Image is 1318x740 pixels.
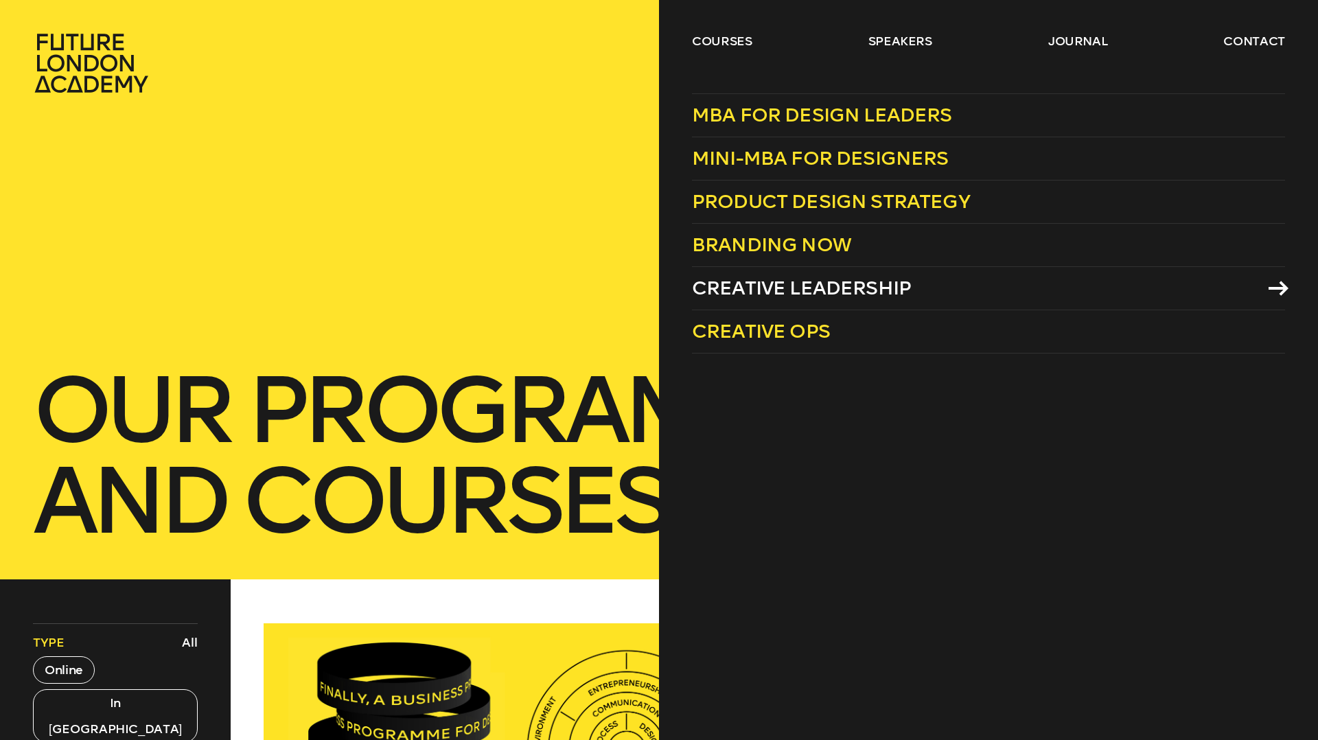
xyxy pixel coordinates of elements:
[1048,33,1108,49] a: journal
[692,93,1285,137] a: MBA for Design Leaders
[692,320,830,343] span: Creative Ops
[692,277,911,299] span: Creative Leadership
[692,190,970,213] span: Product Design Strategy
[692,267,1285,310] a: Creative Leadership
[692,104,952,126] span: MBA for Design Leaders
[692,137,1285,181] a: Mini-MBA for Designers
[692,33,752,49] a: courses
[1223,33,1285,49] a: contact
[692,181,1285,224] a: Product Design Strategy
[868,33,932,49] a: speakers
[692,233,851,256] span: Branding Now
[692,310,1285,354] a: Creative Ops
[692,224,1285,267] a: Branding Now
[692,147,949,170] span: Mini-MBA for Designers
